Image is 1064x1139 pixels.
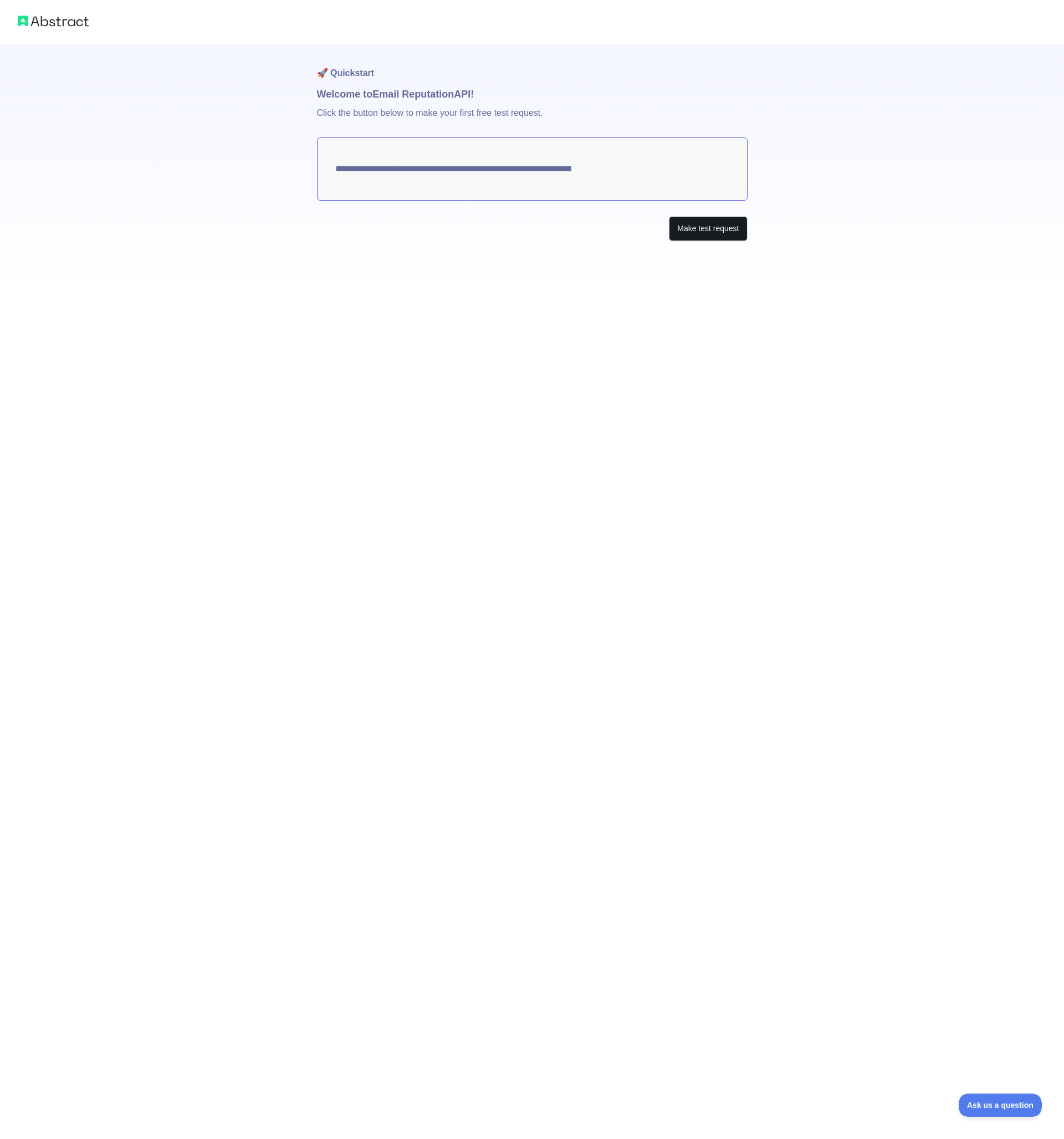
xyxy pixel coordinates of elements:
[317,102,748,137] p: Click the button below to make your first free test request.
[317,86,748,102] h1: Welcome to Email Reputation API!
[317,44,748,86] h1: 🚀 Quickstart
[959,1094,1042,1117] iframe: Toggle Customer Support
[18,13,89,29] img: Abstract logo
[669,216,747,241] button: Make test request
